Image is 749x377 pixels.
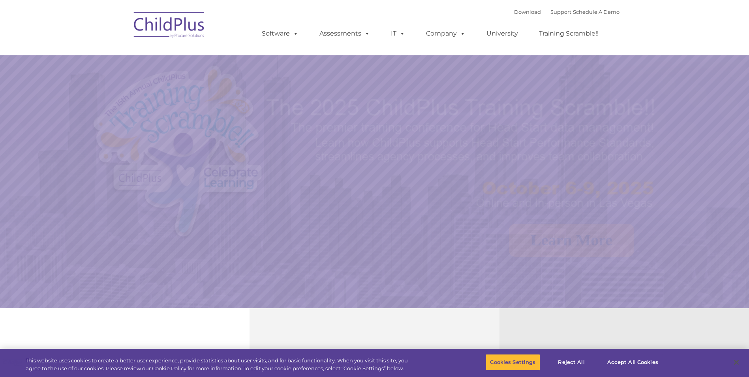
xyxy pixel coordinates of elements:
button: Accept All Cookies [603,354,663,371]
font: | [514,9,619,15]
a: Schedule A Demo [573,9,619,15]
a: Download [514,9,541,15]
a: Training Scramble!! [531,26,606,41]
a: Software [254,26,306,41]
a: University [479,26,526,41]
button: Close [728,354,745,371]
a: Assessments [312,26,378,41]
a: Company [418,26,473,41]
button: Reject All [547,354,596,371]
div: This website uses cookies to create a better user experience, provide statistics about user visit... [26,357,412,372]
img: ChildPlus by Procare Solutions [130,6,209,46]
a: Support [550,9,571,15]
button: Cookies Settings [486,354,540,371]
a: Learn More [509,224,634,257]
a: IT [383,26,413,41]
